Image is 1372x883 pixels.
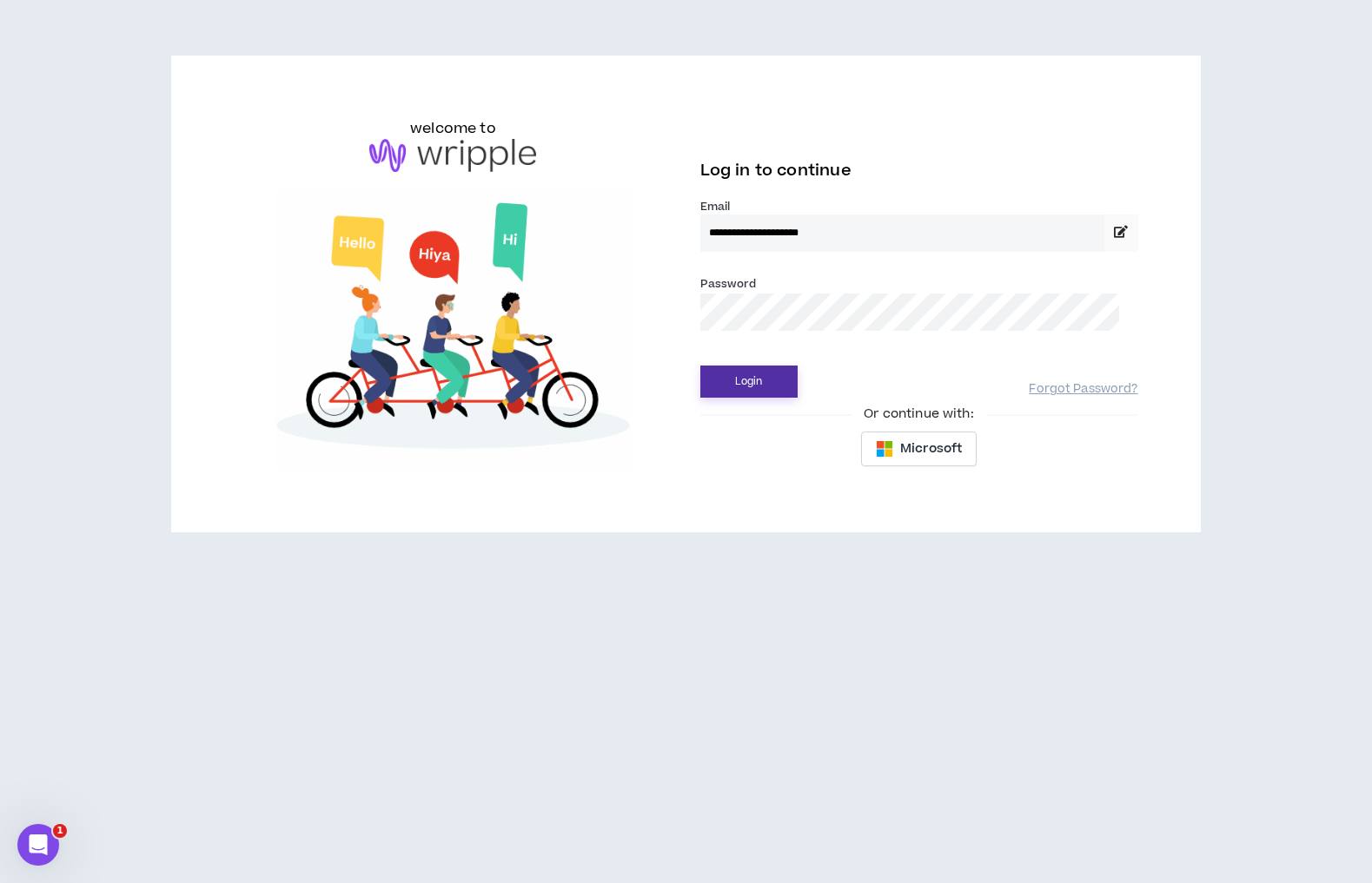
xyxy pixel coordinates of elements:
[17,824,59,866] iframe: Intercom live chat
[900,439,962,458] span: Microsoft
[53,824,67,838] span: 1
[852,405,985,424] span: Or continue with:
[1029,381,1137,398] a: Forgot Password?
[234,189,672,470] img: Welcome to Wripple
[861,432,977,466] button: Microsoft
[700,366,798,398] button: Login
[700,199,1138,214] label: Email
[410,118,496,139] h6: welcome to
[369,139,536,172] img: logo-brand.png
[700,276,757,292] label: Password
[700,160,852,181] span: Log in to continue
